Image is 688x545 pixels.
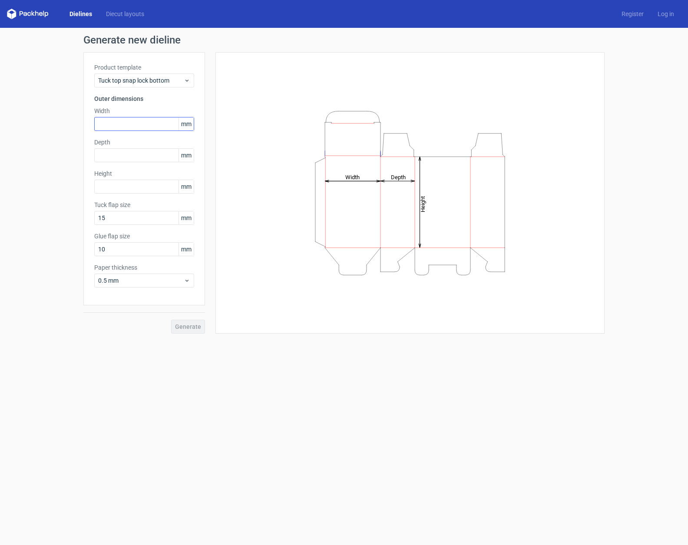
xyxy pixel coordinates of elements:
[179,243,194,256] span: mm
[420,196,426,212] tspan: Height
[651,10,681,18] a: Log in
[94,63,194,72] label: Product template
[345,174,360,180] tspan: Width
[179,117,194,130] span: mm
[83,35,605,45] h1: Generate new dieline
[94,201,194,209] label: Tuck flap size
[615,10,651,18] a: Register
[94,94,194,103] h3: Outer dimensions
[179,149,194,162] span: mm
[94,169,194,178] label: Height
[179,180,194,193] span: mm
[99,10,151,18] a: Diecut layouts
[94,232,194,241] label: Glue flap size
[94,263,194,272] label: Paper thickness
[98,276,184,285] span: 0.5 mm
[94,138,194,147] label: Depth
[391,174,406,180] tspan: Depth
[63,10,99,18] a: Dielines
[179,211,194,224] span: mm
[98,76,184,85] span: Tuck top snap lock bottom
[94,107,194,115] label: Width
